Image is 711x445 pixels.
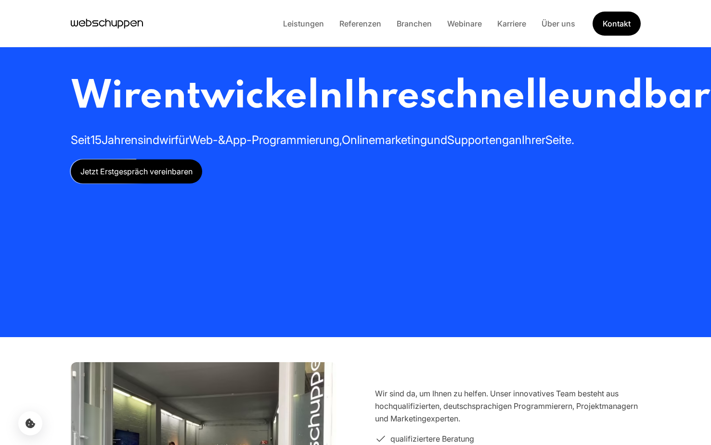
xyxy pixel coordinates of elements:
span: Onlinemarketing [342,133,427,147]
span: Seit [71,133,90,147]
span: schnelle [419,78,570,117]
a: Hauptseite besuchen [71,16,143,31]
a: Webinare [440,19,490,28]
a: Leistungen [275,19,332,28]
span: wir [159,133,175,147]
span: eng [489,133,509,147]
a: Karriere [490,19,534,28]
button: Cookie-Einstellungen öffnen [18,411,42,435]
span: sind [138,133,159,147]
p: Wir sind da, um Ihnen zu helfen. Unser innovatives Team besteht aus hochqualifizierten, deutschsp... [375,387,641,425]
a: Referenzen [332,19,389,28]
span: und [570,78,643,117]
span: für [175,133,189,147]
span: Jahren [102,133,138,147]
span: Wir [71,78,140,117]
span: & [218,133,225,147]
span: Ihre [343,78,419,117]
span: und [427,133,447,147]
span: Seite. [545,133,574,147]
span: Support [447,133,489,147]
span: qualifiziertere Beratung [390,432,474,445]
span: 15 [90,133,102,147]
a: Über uns [534,19,583,28]
a: Jetzt Erstgespräch vereinbaren [71,159,202,183]
a: Branchen [389,19,440,28]
span: Ihrer [522,133,545,147]
span: entwickeln [140,78,343,117]
span: an [509,133,522,147]
span: App-Programmierung, [225,133,342,147]
span: Web- [189,133,218,147]
a: Get Started [593,12,641,36]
